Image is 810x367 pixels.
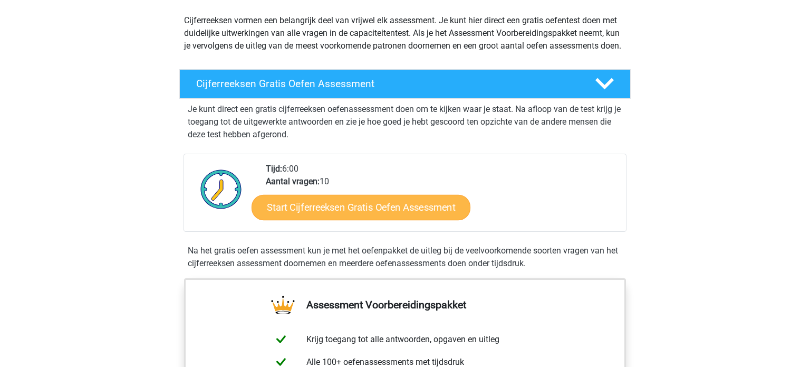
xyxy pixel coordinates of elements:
a: Start Cijferreeksen Gratis Oefen Assessment [252,194,470,220]
p: Cijferreeksen vormen een belangrijk deel van vrijwel elk assessment. Je kunt hier direct een grat... [184,14,626,52]
b: Tijd: [266,164,282,174]
p: Je kunt direct een gratis cijferreeksen oefenassessment doen om te kijken waar je staat. Na afloo... [188,103,622,141]
h4: Cijferreeksen Gratis Oefen Assessment [196,78,578,90]
img: Klok [195,163,248,215]
div: 6:00 10 [258,163,625,231]
div: Na het gratis oefen assessment kun je met het oefenpakket de uitleg bij de veelvoorkomende soorte... [184,244,626,270]
b: Aantal vragen: [266,176,320,186]
a: Cijferreeksen Gratis Oefen Assessment [175,69,635,99]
